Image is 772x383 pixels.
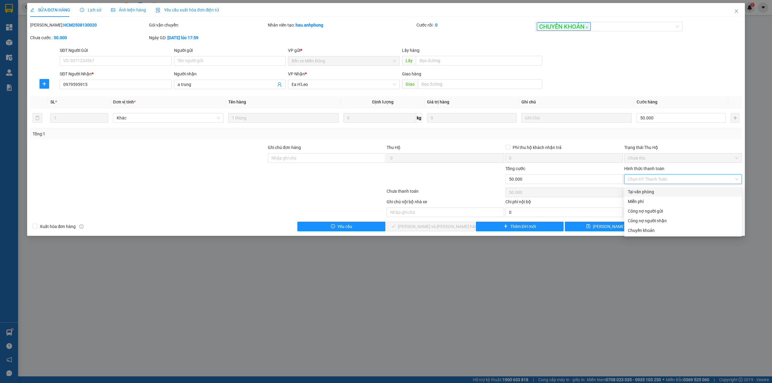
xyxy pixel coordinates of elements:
b: 0 [435,23,438,27]
span: Xuất hóa đơn hàng [37,223,78,230]
button: check[PERSON_NAME] và [PERSON_NAME] hàng [387,222,475,231]
div: VP gửi [288,47,400,54]
div: Công nợ người nhận [628,217,738,224]
input: 0 [427,113,516,123]
span: Bến xe Miền Đông [292,56,396,65]
div: Người nhận [174,71,286,77]
img: icon [156,8,160,13]
div: Cước rồi : [416,22,534,28]
span: Yêu cầu [337,223,352,230]
div: Cước gửi hàng sẽ được ghi vào công nợ của người nhận [624,216,742,226]
span: Yêu cầu xuất hóa đơn điện tử [156,8,219,12]
span: picture [111,8,115,12]
span: Lấy hàng [402,48,419,53]
input: Ghi Chú [521,113,632,123]
span: Định lượng [372,100,394,104]
span: CHUYỂN KHOẢN [537,22,591,31]
div: Nhân viên tạo: [268,22,415,28]
th: Ghi chú [519,96,634,108]
span: SỬA ĐƠN HÀNG [30,8,70,12]
div: Tại văn phòng [628,188,738,195]
div: Tổng: 1 [33,131,298,137]
span: Khác [117,113,220,122]
label: Hình thức thanh toán [624,166,664,171]
span: Giao hàng [402,71,421,76]
div: Chưa thanh toán [386,188,505,198]
span: Ảnh kiện hàng [111,8,146,12]
div: Gói vận chuyển: [149,22,267,28]
span: Tổng cước [505,166,525,171]
button: plus [40,79,49,89]
span: Lấy [402,56,416,65]
span: Ea H'Leo [292,80,396,89]
div: Chưa cước : [30,34,148,41]
span: close [734,9,739,14]
span: Phí thu hộ khách nhận trả [510,144,564,151]
span: [PERSON_NAME] đổi [593,223,632,230]
div: Trạng thái Thu Hộ [624,144,742,151]
div: Người gửi [174,47,286,54]
span: Đơn vị tính [113,100,136,104]
b: HCM2508130020 [63,23,97,27]
div: Miễn phí [628,198,738,205]
input: Dọc đường [416,56,542,65]
button: plusThêm ĐH mới [476,222,564,231]
div: [PERSON_NAME]: [30,22,148,28]
span: plus [504,224,508,229]
div: Chuyển khoản [628,227,738,234]
span: Chưa thu [628,154,738,163]
div: Ghi chú nội bộ nhà xe [387,198,504,207]
span: save [586,224,590,229]
b: 50.000 [54,35,67,40]
span: kg [416,113,422,123]
span: close [585,26,588,29]
span: VP Nhận [288,71,305,76]
b: hau.anhphung [296,23,323,27]
span: edit [30,8,34,12]
span: Tên hàng [228,100,246,104]
span: clock-circle [80,8,84,12]
span: Chọn HT Thanh Toán [628,175,738,184]
div: Công nợ người gửi [628,208,738,214]
button: save[PERSON_NAME] đổi [565,222,653,231]
input: Nhập ghi chú [387,207,504,217]
button: exclamation-circleYêu cầu [297,222,385,231]
div: SĐT Người Nhận [60,71,171,77]
span: Thêm ĐH mới [510,223,536,230]
span: Giá trị hàng [427,100,449,104]
label: Ghi chú đơn hàng [268,145,301,150]
span: info-circle [79,224,84,229]
span: Cước hàng [637,100,657,104]
div: Cước gửi hàng sẽ được ghi vào công nợ của người gửi [624,206,742,216]
span: Thu Hộ [387,145,400,150]
span: Giao [402,79,418,89]
span: plus [40,81,49,86]
span: user-add [277,82,282,87]
span: Lịch sử [80,8,101,12]
span: exclamation-circle [331,224,335,229]
input: Dọc đường [418,79,542,89]
div: SĐT Người Gửi [60,47,171,54]
input: Ghi chú đơn hàng [268,153,385,163]
b: [DATE] lúc 17:59 [167,35,198,40]
button: plus [731,113,739,123]
input: VD: Bàn, Ghế [228,113,339,123]
button: delete [33,113,42,123]
span: SL [50,100,55,104]
button: Close [728,3,745,20]
div: Chi phí nội bộ [505,198,623,207]
div: Ngày GD: [149,34,267,41]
